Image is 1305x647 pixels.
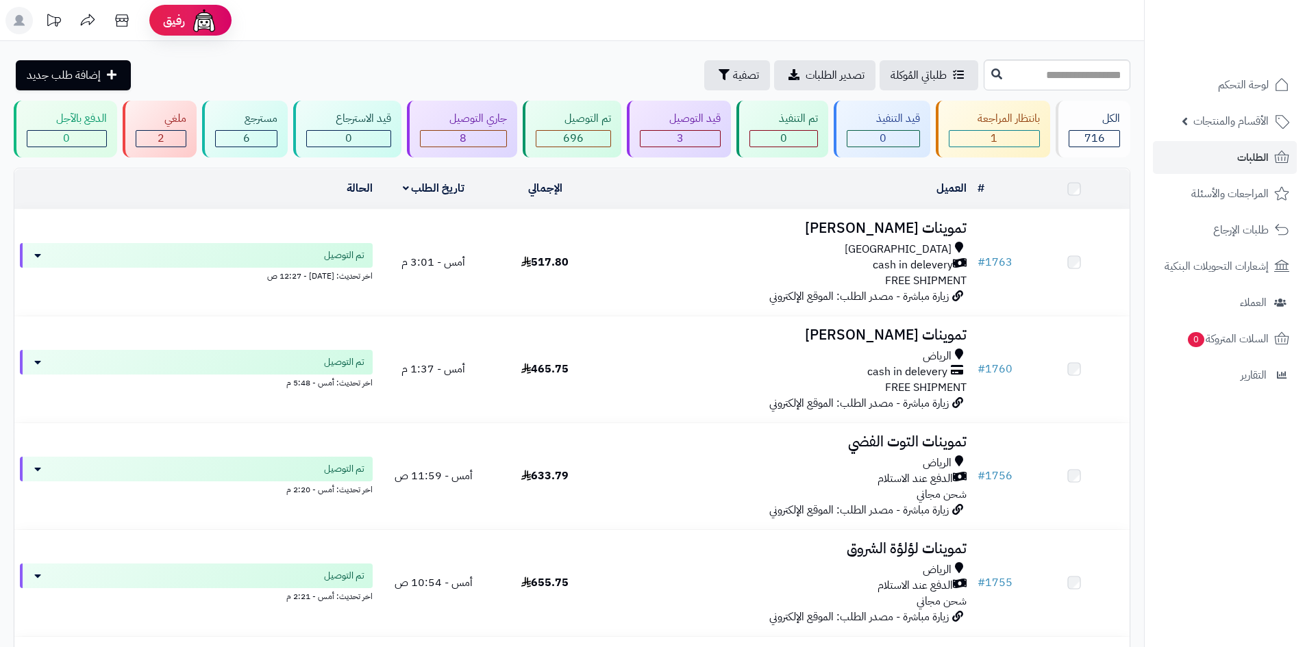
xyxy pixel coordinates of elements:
span: شحن مجاني [917,593,967,609]
div: 0 [27,131,106,147]
span: طلباتي المُوكلة [891,67,947,84]
h3: تموينات [PERSON_NAME] [606,327,967,343]
span: 465.75 [521,361,569,377]
span: FREE SHIPMENT [885,272,967,289]
a: السلات المتروكة0 [1153,322,1297,355]
span: 633.79 [521,468,569,484]
span: # [978,361,985,377]
div: اخر تحديث: أمس - 2:21 م [20,588,373,602]
a: قيد التوصيل 3 [624,101,734,157]
div: 0 [307,131,390,147]
a: إضافة طلب جديد [16,60,131,90]
a: تصدير الطلبات [774,60,875,90]
span: زيارة مباشرة - مصدر الطلب: الموقع الإلكتروني [769,502,949,518]
span: [GEOGRAPHIC_DATA] [845,242,952,257]
a: #1755 [978,574,1012,591]
a: المراجعات والأسئلة [1153,177,1297,210]
span: الرياض [923,348,952,364]
span: الدفع عند الاستلام [878,578,953,594]
span: # [978,468,985,484]
div: اخر تحديث: أمس - 5:48 م [20,375,373,389]
span: 716 [1084,130,1105,147]
span: شحن مجاني [917,486,967,503]
span: تصفية [733,67,759,84]
a: #1756 [978,468,1012,484]
span: 0 [345,130,352,147]
span: 3 [677,130,684,147]
div: 6 [216,131,277,147]
span: الرياض [923,455,952,471]
a: #1760 [978,361,1012,377]
span: 696 [563,130,584,147]
span: 1 [991,130,997,147]
span: # [978,574,985,591]
a: #1763 [978,254,1012,270]
div: بانتظار المراجعة [949,111,1041,127]
div: مسترجع [215,111,277,127]
img: logo-2.png [1212,18,1292,47]
div: 696 [536,131,611,147]
span: cash in delevery [873,257,953,273]
span: # [978,254,985,270]
span: 6 [243,130,250,147]
a: تم التنفيذ 0 [734,101,831,157]
div: 3 [641,131,720,147]
a: قيد الاسترجاع 0 [290,101,404,157]
a: بانتظار المراجعة 1 [933,101,1054,157]
div: 8 [421,131,506,147]
span: أمس - 10:54 ص [395,574,473,591]
div: 1 [949,131,1040,147]
span: السلات المتروكة [1186,329,1269,348]
span: الطلبات [1237,148,1269,167]
span: 2 [158,130,164,147]
div: قيد التنفيذ [847,111,920,127]
span: 0 [780,130,787,147]
span: زيارة مباشرة - مصدر الطلب: الموقع الإلكتروني [769,395,949,411]
a: إشعارات التحويلات البنكية [1153,250,1297,283]
div: اخر تحديث: أمس - 2:20 م [20,481,373,496]
a: التقارير [1153,359,1297,392]
span: 8 [460,130,467,147]
h3: تموينات التوت الفضي [606,434,967,450]
a: الطلبات [1153,141,1297,174]
h3: تموينات [PERSON_NAME] [606,220,967,236]
span: أمس - 1:37 م [401,361,465,377]
span: إضافة طلب جديد [27,67,101,84]
a: الكل716 [1053,101,1133,157]
a: قيد التنفيذ 0 [831,101,933,157]
div: تم التنفيذ [749,111,818,127]
span: تم التوصيل [324,249,364,262]
a: # [978,180,984,196]
span: زيارة مباشرة - مصدر الطلب: الموقع الإلكتروني [769,288,949,305]
span: طلبات الإرجاع [1213,220,1269,240]
span: رفيق [163,12,185,29]
span: 0 [1187,331,1205,348]
a: ملغي 2 [120,101,200,157]
a: تم التوصيل 696 [520,101,625,157]
a: مسترجع 6 [199,101,290,157]
span: cash in delevery [867,364,947,380]
div: الدفع بالآجل [27,111,107,127]
span: تم التوصيل [324,462,364,476]
span: تصدير الطلبات [806,67,865,84]
a: جاري التوصيل 8 [404,101,520,157]
a: تحديثات المنصة [36,7,71,38]
a: الدفع بالآجل 0 [11,101,120,157]
span: 0 [880,130,886,147]
span: 0 [63,130,70,147]
div: تم التوصيل [536,111,612,127]
div: قيد الاسترجاع [306,111,391,127]
a: الإجمالي [528,180,562,196]
span: إشعارات التحويلات البنكية [1165,257,1269,276]
span: 517.80 [521,254,569,270]
span: لوحة التحكم [1218,75,1269,94]
a: الحالة [347,180,373,196]
a: طلباتي المُوكلة [880,60,978,90]
div: الكل [1069,111,1120,127]
span: FREE SHIPMENT [885,379,967,396]
span: تم التوصيل [324,355,364,369]
span: الرياض [923,562,952,578]
div: جاري التوصيل [420,111,507,127]
span: تم التوصيل [324,569,364,583]
span: 655.75 [521,574,569,591]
